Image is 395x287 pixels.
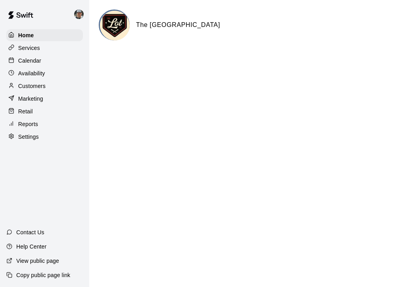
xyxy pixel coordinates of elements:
[18,95,43,103] p: Marketing
[18,31,34,39] p: Home
[18,107,33,115] p: Retail
[16,271,70,279] p: Copy public page link
[16,257,59,265] p: View public page
[6,80,83,92] a: Customers
[6,42,83,54] a: Services
[16,243,46,251] p: Help Center
[100,11,130,40] img: The Lot TX logo
[6,67,83,79] a: Availability
[136,20,220,30] h6: The [GEOGRAPHIC_DATA]
[18,69,45,77] p: Availability
[18,82,46,90] p: Customers
[6,131,83,143] a: Settings
[6,118,83,130] a: Reports
[18,44,40,52] p: Services
[6,55,83,67] a: Calendar
[18,120,38,128] p: Reports
[73,6,89,22] div: Adam Broyles
[18,57,41,65] p: Calendar
[6,105,83,117] a: Retail
[74,10,84,19] img: Adam Broyles
[16,228,44,236] p: Contact Us
[18,133,39,141] p: Settings
[6,93,83,105] a: Marketing
[6,29,83,41] a: Home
